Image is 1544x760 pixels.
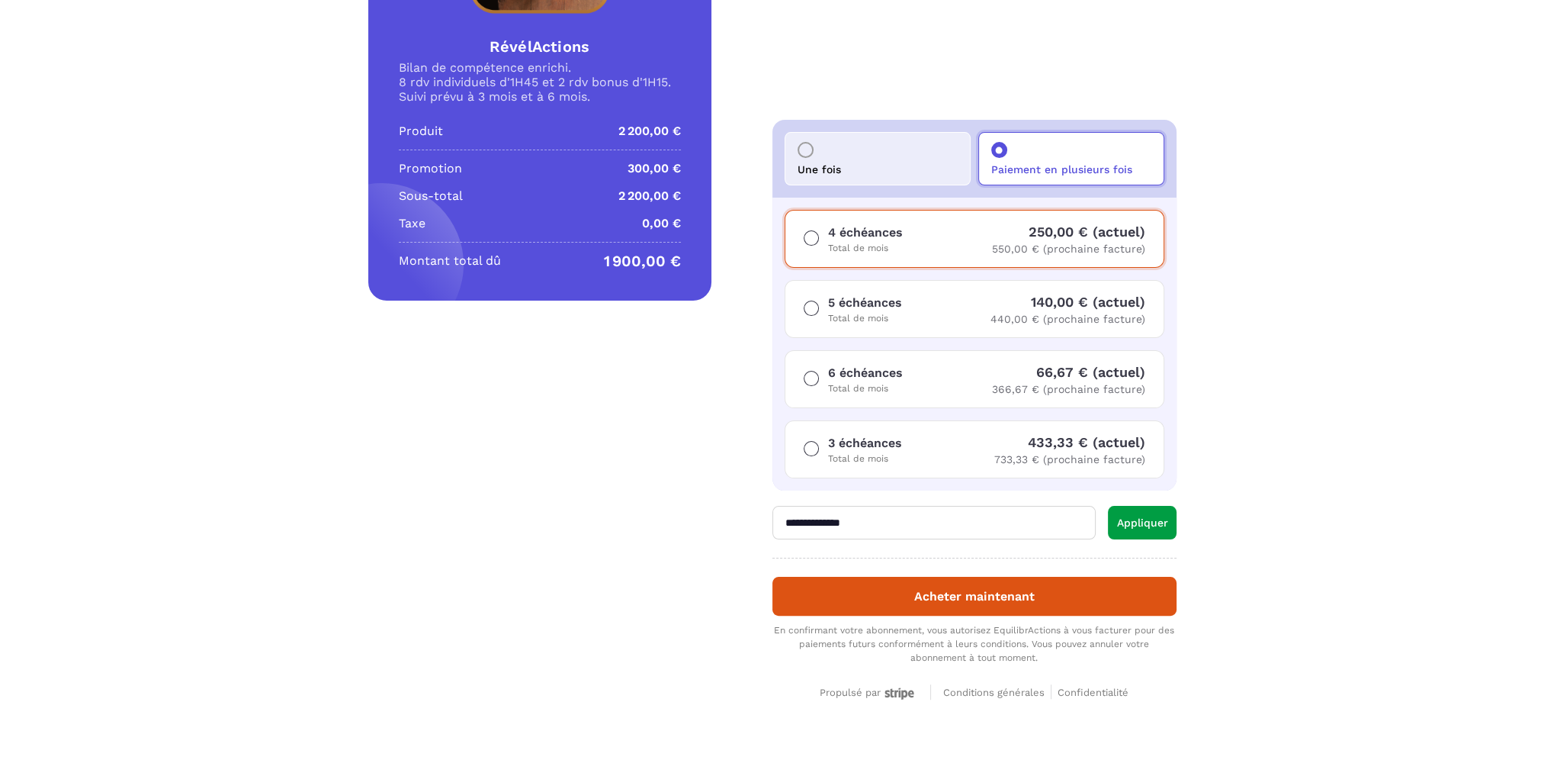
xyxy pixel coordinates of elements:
span: 66,67 € (actuel) [1036,363,1145,382]
p: Total de mois [828,242,903,254]
p: Paiement en plusieurs fois [991,163,1132,176]
span: 366,67 € (prochaine facture) [992,383,1145,395]
button: Appliquer [1108,506,1176,539]
span: 733,33 € (prochaine facture) [994,453,1145,465]
p: Bilan de compétence enrichi. [399,60,681,75]
p: 5 échéances [828,294,902,312]
p: 2 200,00 € [618,122,681,140]
div: En confirmant votre abonnement, vous autorisez EquilibrActions à vous facturer pour des paiements... [772,623,1176,665]
p: Suivi prévu à 3 mois et à 6 mois. [399,89,681,104]
p: 0,00 € [642,214,681,233]
p: 300,00 € [628,159,681,178]
p: 4 échéances [828,224,903,242]
button: Acheter maintenant [772,577,1176,616]
div: Propulsé par [820,687,918,700]
p: Total de mois [828,382,903,394]
span: 140,00 € (actuel) [1031,293,1145,311]
h4: RévélActions [399,36,681,57]
p: Total de mois [828,452,902,465]
a: Propulsé par [820,684,918,699]
p: Total de mois [828,312,902,324]
span: 250,00 € (actuel) [1029,223,1145,241]
p: Promotion [399,159,462,178]
span: Conditions générales [943,687,1045,698]
p: 6 échéances [828,364,903,382]
a: Conditions générales [943,684,1051,699]
span: 550,00 € (prochaine facture) [992,243,1145,255]
span: 440,00 € (prochaine facture) [990,313,1145,325]
p: 1 900,00 € [604,252,681,270]
p: 8 rdv individuels d'1H45 et 2 rdv bonus d'1H15. [399,75,681,89]
p: 2 200,00 € [618,187,681,205]
p: 3 échéances [828,434,902,452]
span: Confidentialité [1058,687,1128,698]
span: 433,33 € (actuel) [1028,433,1145,452]
p: Une fois [798,163,841,176]
p: Produit [399,122,443,140]
a: Confidentialité [1058,684,1128,699]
